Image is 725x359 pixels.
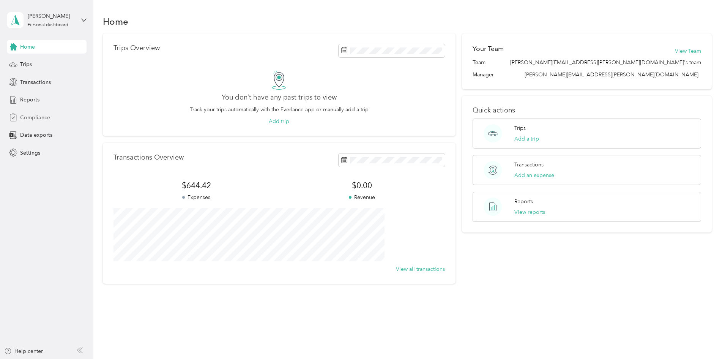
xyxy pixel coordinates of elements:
span: Data exports [20,131,52,139]
span: Trips [20,60,32,68]
span: Compliance [20,114,50,122]
p: Expenses [113,193,279,201]
span: $0.00 [279,180,444,191]
h1: Home [103,17,128,25]
span: Team [473,59,485,66]
span: Manager [473,71,494,79]
p: Transactions [514,161,544,169]
button: View reports [514,208,545,216]
button: View all transactions [396,265,445,273]
h2: You don’t have any past trips to view [222,93,337,101]
span: Reports [20,96,39,104]
iframe: Everlance-gr Chat Button Frame [682,316,725,359]
div: Personal dashboard [28,23,68,27]
span: Settings [20,149,40,157]
p: Transactions Overview [113,153,184,161]
button: Add an expense [514,171,554,179]
span: $644.42 [113,180,279,191]
p: Revenue [279,193,444,201]
span: [PERSON_NAME][EMAIL_ADDRESS][PERSON_NAME][DOMAIN_NAME]'s team [510,59,701,66]
button: Help center [4,347,43,355]
span: [PERSON_NAME][EMAIL_ADDRESS][PERSON_NAME][DOMAIN_NAME] [525,71,698,78]
p: Trips Overview [113,44,160,52]
span: Transactions [20,78,51,86]
h2: Your Team [473,44,504,54]
p: Quick actions [473,106,701,114]
div: [PERSON_NAME] [28,12,75,20]
button: Add trip [269,117,289,125]
span: Home [20,43,35,51]
button: View Team [675,47,701,55]
p: Track your trips automatically with the Everlance app or manually add a trip [190,106,369,114]
p: Reports [514,198,533,206]
p: Trips [514,124,526,132]
button: Add a trip [514,135,539,143]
